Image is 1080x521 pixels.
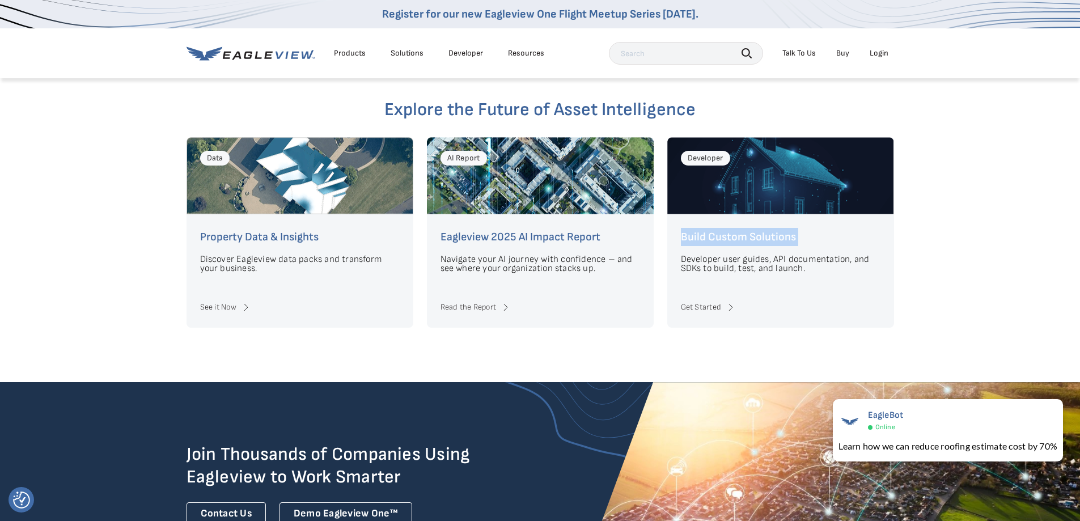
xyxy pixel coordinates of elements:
a: See it Now [200,300,400,314]
h2: Join Thousands of Companies Using Eagleview to Work Smarter [187,443,478,489]
p: Developer user guides, API documentation, and SDKs to build, test, and launch. [681,255,880,273]
a: Buy [836,48,849,58]
button: Consent Preferences [13,492,30,509]
input: Search [609,42,763,65]
div: Developer [681,151,730,166]
div: AI Report [441,151,487,166]
a: Developer [448,48,483,58]
a: Read the Report [441,300,640,314]
div: Data [200,151,230,166]
p: Discover Eagleview data packs and transform your business. [200,255,400,273]
span: Online [875,423,895,431]
div: Solutions [391,48,423,58]
h2: Explore the Future of Asset Intelligence [187,101,894,119]
div: Login [870,48,888,58]
div: Talk To Us [782,48,816,58]
h4: Build Custom Solutions [681,228,880,246]
img: EagleBot [838,410,861,433]
p: Navigate your AI journey with confidence – and see where your organization stacks up. [441,255,640,273]
div: Learn how we can reduce roofing estimate cost by 70% [838,439,1057,453]
img: Revisit consent button [13,492,30,509]
a: Register for our new Eagleview One Flight Meetup Series [DATE]. [382,7,698,21]
h4: Property Data & Insights [200,228,400,246]
span: EagleBot [868,410,904,421]
h4: Eagleview 2025 AI Impact Report [441,228,640,246]
div: Products [334,48,366,58]
a: Get Started [681,300,880,314]
div: Resources [508,48,544,58]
